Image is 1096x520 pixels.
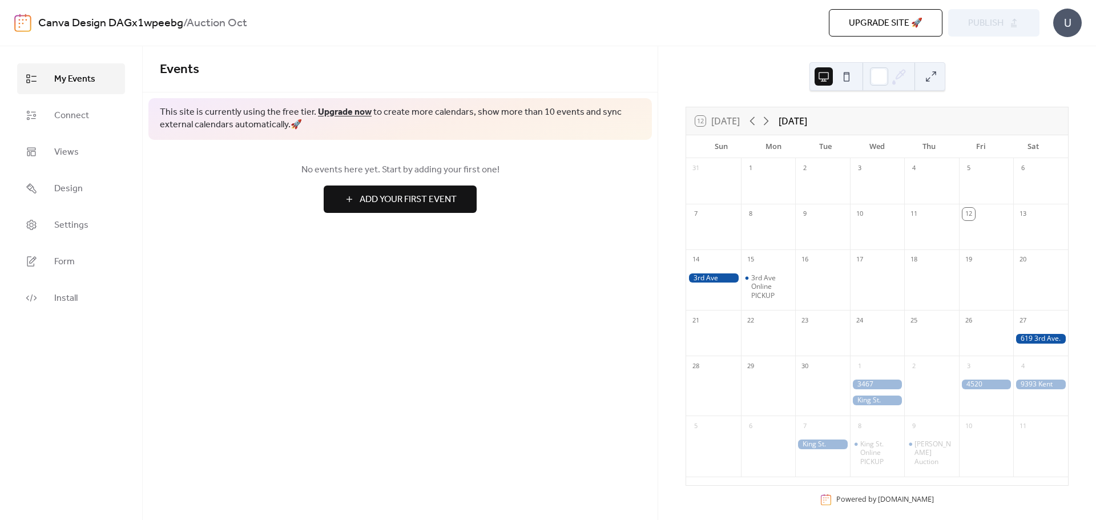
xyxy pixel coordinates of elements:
[324,186,477,213] button: Add Your First Event
[744,208,757,220] div: 8
[908,360,920,372] div: 2
[799,135,851,158] div: Tue
[1017,253,1029,266] div: 20
[17,283,125,313] a: Install
[54,292,78,305] span: Install
[690,314,702,326] div: 21
[799,314,811,326] div: 23
[17,173,125,204] a: Design
[908,253,920,266] div: 18
[962,253,975,266] div: 19
[744,162,757,175] div: 1
[690,208,702,220] div: 7
[779,114,807,128] div: [DATE]
[795,440,850,449] div: King St. Online END
[690,420,702,432] div: 5
[744,253,757,266] div: 15
[744,314,757,326] div: 22
[853,314,866,326] div: 24
[1053,9,1082,37] div: U
[1007,135,1059,158] div: Sat
[959,380,1014,389] div: 4520 Georgetown AUCTION
[962,420,975,432] div: 10
[853,253,866,266] div: 17
[955,135,1007,158] div: Fri
[962,314,975,326] div: 26
[851,135,903,158] div: Wed
[54,146,79,159] span: Views
[1017,162,1029,175] div: 6
[741,273,796,300] div: 3rd Ave Online PICKUP
[690,360,702,372] div: 28
[878,495,934,505] a: [DOMAIN_NAME]
[183,13,187,34] b: /
[17,246,125,277] a: Form
[744,420,757,432] div: 6
[17,100,125,131] a: Connect
[853,162,866,175] div: 3
[744,360,757,372] div: 29
[962,208,975,220] div: 12
[54,72,95,86] span: My Events
[908,420,920,432] div: 9
[799,420,811,432] div: 7
[690,253,702,266] div: 14
[54,109,89,123] span: Connect
[962,162,975,175] div: 5
[160,57,199,82] span: Events
[799,162,811,175] div: 2
[1017,208,1029,220] div: 13
[799,253,811,266] div: 16
[17,136,125,167] a: Views
[686,273,741,283] div: 3rd Ave Online END
[54,219,88,232] span: Settings
[54,182,83,196] span: Design
[850,440,905,466] div: King St. Online PICKUP
[1017,360,1029,372] div: 4
[860,440,900,466] div: King St. Online PICKUP
[187,13,247,34] b: Auction Oct
[14,14,31,32] img: logo
[829,9,942,37] button: Upgrade site 🚀
[360,193,457,207] span: Add Your First Event
[54,255,75,269] span: Form
[908,208,920,220] div: 11
[17,209,125,240] a: Settings
[799,208,811,220] div: 9
[160,106,640,132] span: This site is currently using the free tier. to create more calendars, show more than 10 events an...
[904,440,959,466] div: Adele Auction
[799,360,811,372] div: 30
[1013,334,1068,344] div: 619 3rd Ave. AUCTION LIVE
[690,162,702,175] div: 31
[1017,314,1029,326] div: 27
[903,135,955,158] div: Thu
[853,360,866,372] div: 1
[1017,420,1029,432] div: 11
[17,63,125,94] a: My Events
[908,162,920,175] div: 4
[160,163,640,177] span: No events here yet. Start by adding your first one!
[836,495,934,505] div: Powered by
[849,17,922,30] span: Upgrade site 🚀
[1013,380,1068,389] div: 9393 Kent Ave. AUCTION LIVE
[850,380,905,389] div: 3467 Briardale AUCTION
[853,208,866,220] div: 10
[751,273,791,300] div: 3rd Ave Online PICKUP
[160,186,640,213] a: Add Your First Event
[853,420,866,432] div: 8
[747,135,799,158] div: Mon
[962,360,975,372] div: 3
[908,314,920,326] div: 25
[850,396,905,405] div: King St. Online START
[695,135,747,158] div: Sun
[38,13,183,34] a: Canva Design DAGx1wpeebg
[914,440,954,466] div: [PERSON_NAME] Auction
[318,103,372,121] a: Upgrade now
